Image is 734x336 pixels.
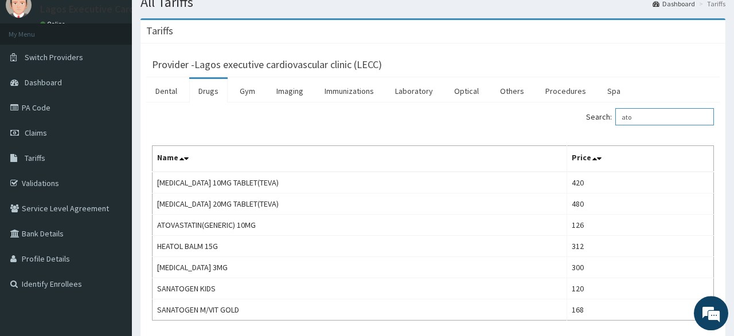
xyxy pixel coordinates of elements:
[386,79,442,103] a: Laboratory
[153,299,567,321] td: SANATOGEN M/VIT GOLD
[567,172,714,193] td: 420
[25,128,47,138] span: Claims
[60,64,193,79] div: Chat with us now
[567,299,714,321] td: 168
[267,79,313,103] a: Imaging
[536,79,595,103] a: Procedures
[6,219,218,259] textarea: Type your message and hit 'Enter'
[567,278,714,299] td: 120
[567,146,714,172] th: Price
[153,146,567,172] th: Name
[25,153,45,163] span: Tariffs
[25,77,62,88] span: Dashboard
[153,257,567,278] td: [MEDICAL_DATA] 3MG
[40,4,206,14] p: Lagos Executive Cardiovascular Clinic
[188,6,216,33] div: Minimize live chat window
[153,215,567,236] td: ATOVASTATIN(GENERIC) 10MG
[146,26,173,36] h3: Tariffs
[25,52,83,62] span: Switch Providers
[21,57,46,86] img: d_794563401_company_1708531726252_794563401
[40,20,68,28] a: Online
[146,79,186,103] a: Dental
[315,79,383,103] a: Immunizations
[598,79,630,103] a: Spa
[567,215,714,236] td: 126
[615,108,714,125] input: Search:
[586,108,714,125] label: Search:
[153,278,567,299] td: SANATOGEN KIDS
[153,172,567,193] td: [MEDICAL_DATA] 10MG TABLET(TEVA)
[567,193,714,215] td: 480
[153,236,567,257] td: HEATOL BALM 15G
[189,79,228,103] a: Drugs
[567,257,714,278] td: 300
[567,236,714,257] td: 312
[231,79,264,103] a: Gym
[152,60,382,70] h3: Provider - Lagos executive cardiovascular clinic (LECC)
[445,79,488,103] a: Optical
[491,79,533,103] a: Others
[67,97,158,213] span: We're online!
[153,193,567,215] td: [MEDICAL_DATA] 20MG TABLET(TEVA)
